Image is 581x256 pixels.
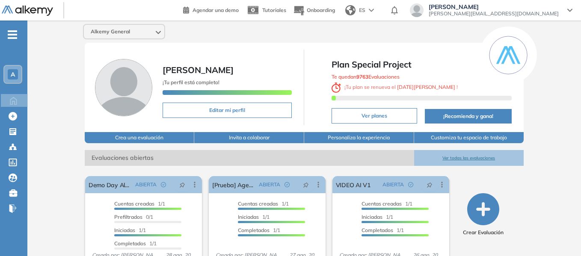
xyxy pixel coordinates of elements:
[95,59,152,116] img: Foto de perfil
[362,200,412,207] span: 1/1
[173,178,192,191] button: pushpin
[183,4,239,15] a: Agendar una demo
[362,200,402,207] span: Cuentas creadas
[114,200,165,207] span: 1/1
[427,157,581,256] div: Widget de chat
[285,182,290,187] span: check-circle
[303,181,309,188] span: pushpin
[194,132,304,143] button: Invita a colaborar
[8,34,17,35] i: -
[427,157,581,256] iframe: Chat Widget
[336,176,371,193] a: VIDEO AI V1
[114,227,135,233] span: Iniciadas
[238,227,270,233] span: Completados
[238,214,270,220] span: 1/1
[193,7,239,13] span: Agendar una demo
[163,65,234,75] span: [PERSON_NAME]
[420,178,439,191] button: pushpin
[332,82,341,93] img: clock-svg
[135,181,157,188] span: ABIERTA
[332,74,400,80] span: Te quedan Evaluaciones
[382,181,404,188] span: ABIERTA
[425,109,512,124] button: ¡Recomienda y gana!
[362,214,393,220] span: 1/1
[262,7,286,13] span: Tutoriales
[345,5,356,15] img: world
[163,103,292,118] button: Editar mi perfil
[362,227,404,233] span: 1/1
[114,214,153,220] span: 0/1
[114,214,142,220] span: Prefiltrados
[85,150,414,166] span: Evaluaciones abiertas
[114,240,146,247] span: Completados
[362,227,393,233] span: Completados
[11,71,15,78] span: A
[114,200,154,207] span: Cuentas creadas
[238,214,259,220] span: Iniciadas
[179,181,185,188] span: pushpin
[332,58,512,71] span: Plan Special Project
[114,227,146,233] span: 1/1
[85,132,195,143] button: Crea una evaluación
[89,176,132,193] a: Demo Day Alkymetrics
[332,84,458,90] span: ¡ Tu plan se renueva el !
[362,214,382,220] span: Iniciadas
[414,132,524,143] button: Customiza tu espacio de trabajo
[114,240,157,247] span: 1/1
[427,181,433,188] span: pushpin
[238,200,278,207] span: Cuentas creadas
[2,6,53,16] img: Logo
[359,6,365,14] span: ES
[396,84,456,90] b: [DATE][PERSON_NAME]
[212,176,255,193] a: [Prueba] Agente AI 2.1
[307,7,335,13] span: Onboarding
[304,132,414,143] button: Personaliza la experiencia
[161,182,166,187] span: check-circle
[296,178,315,191] button: pushpin
[429,3,559,10] span: [PERSON_NAME]
[163,79,219,85] span: ¡Tu perfil está completo!
[356,74,368,80] b: 9763
[408,182,413,187] span: check-circle
[414,150,524,166] button: Ver todas las evaluaciones
[369,9,374,12] img: arrow
[238,227,280,233] span: 1/1
[259,181,280,188] span: ABIERTA
[429,10,559,17] span: [PERSON_NAME][EMAIL_ADDRESS][DOMAIN_NAME]
[91,28,130,35] span: Alkemy General
[238,200,289,207] span: 1/1
[332,108,417,124] button: Ver planes
[293,1,335,20] button: Onboarding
